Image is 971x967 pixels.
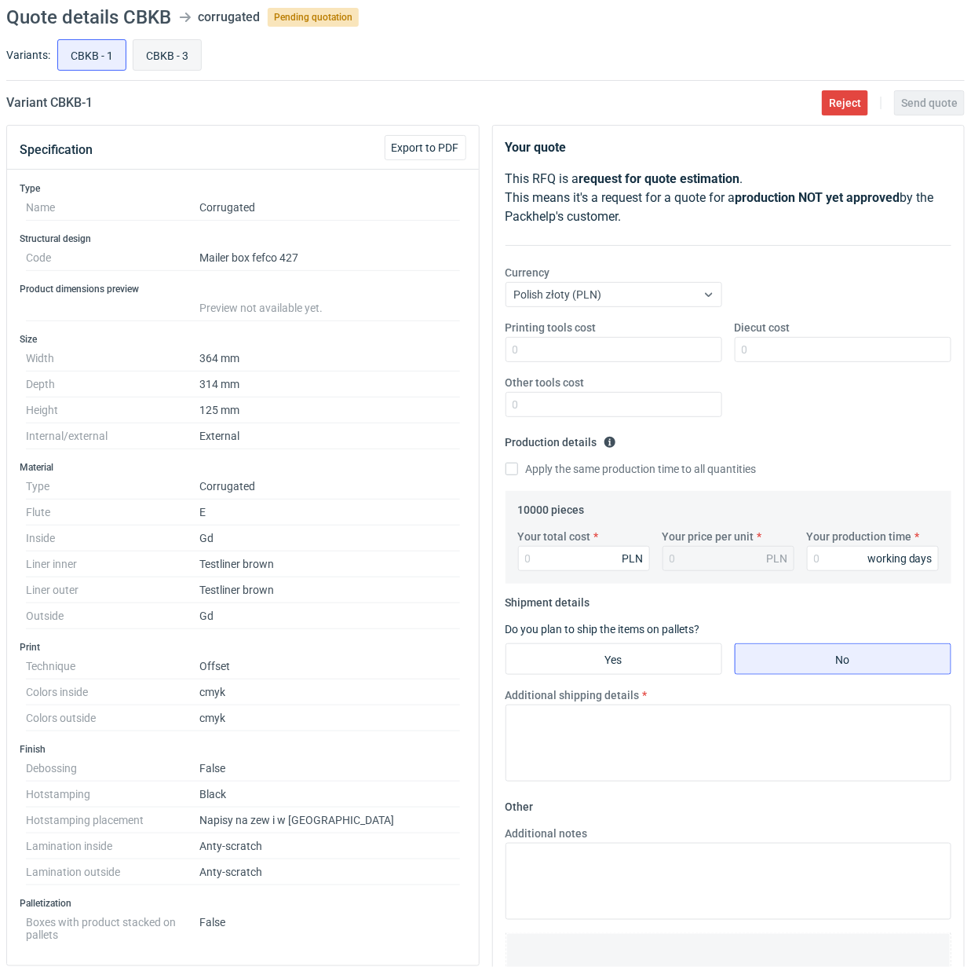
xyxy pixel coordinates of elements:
[735,320,790,335] label: Diecut cost
[735,337,951,362] input: 0
[736,190,900,205] strong: production NOT yet approved
[20,233,466,245] h3: Structural design
[57,39,126,71] label: CBKB - 1
[867,551,933,566] div: working days
[26,500,199,526] dt: Flute
[26,654,199,679] dt: Technique
[663,529,754,544] label: Your price per unit
[829,97,861,108] span: Reject
[506,687,640,703] label: Additional shipping details
[6,8,171,27] h1: Quote details CBKB
[807,529,912,544] label: Your production time
[199,756,460,782] dd: False
[199,474,460,500] dd: Corrugated
[199,423,460,449] dd: External
[20,182,466,195] h3: Type
[26,577,199,603] dt: Liner outer
[199,679,460,705] dd: cmyk
[506,430,616,449] legend: Production details
[506,375,585,390] label: Other tools cost
[199,603,460,629] dd: Gd
[26,833,199,859] dt: Lamination inside
[901,97,958,108] span: Send quote
[20,897,466,910] h3: Palletization
[807,546,939,571] input: 0
[506,337,722,362] input: 0
[199,654,460,679] dd: Offset
[133,39,202,71] label: CBKB - 3
[385,135,466,160] button: Export to PDF
[506,392,722,417] input: 0
[392,142,459,153] span: Export to PDF
[26,346,199,372] dt: Width
[822,90,868,115] button: Reject
[767,551,788,566] div: PLN
[518,529,591,544] label: Your total cost
[199,526,460,551] dd: Gd
[20,641,466,654] h3: Print
[579,171,740,186] strong: request for quote estimation
[514,288,602,301] span: Polish złoty (PLN)
[268,8,359,27] span: Pending quotation
[506,461,757,477] label: Apply the same production time to all quantities
[506,623,700,636] label: Do you plan to ship the items on pallets?
[199,245,460,271] dd: Mailer box fefco 427
[506,826,588,841] label: Additional notes
[198,8,260,27] div: corrugated
[26,551,199,577] dt: Liner inner
[6,93,93,112] h2: Variant CBKB - 1
[20,743,466,756] h3: Finish
[506,643,722,675] label: Yes
[26,195,199,221] dt: Name
[506,590,590,609] legend: Shipment details
[506,140,567,155] strong: Your quote
[20,283,466,295] h3: Product dimensions preview
[26,910,199,941] dt: Boxes with product stacked on pallets
[26,603,199,629] dt: Outside
[506,170,952,226] p: This RFQ is a . This means it's a request for a quote for a by the Packhelp's customer.
[199,577,460,603] dd: Testliner brown
[894,90,965,115] button: Send quote
[199,397,460,423] dd: 125 mm
[199,859,460,885] dd: Anty-scratch
[199,500,460,526] dd: E
[26,526,199,551] dt: Inside
[199,302,323,314] span: Preview not available yet.
[199,782,460,808] dd: Black
[735,643,951,675] label: No
[26,756,199,782] dt: Debossing
[26,808,199,833] dt: Hotstamping placement
[20,131,93,169] button: Specification
[199,195,460,221] dd: Corrugated
[506,265,550,280] label: Currency
[26,705,199,731] dt: Colors outside
[518,497,585,516] legend: 10000 pieces
[26,423,199,449] dt: Internal/external
[26,679,199,705] dt: Colors inside
[20,333,466,346] h3: Size
[518,546,650,571] input: 0
[26,782,199,808] dt: Hotstamping
[622,551,644,566] div: PLN
[199,910,460,941] dd: False
[6,47,50,63] label: Variants:
[20,461,466,474] h3: Material
[26,245,199,271] dt: Code
[199,833,460,859] dd: Anty-scratch
[506,320,597,335] label: Printing tools cost
[199,372,460,397] dd: 314 mm
[26,859,199,885] dt: Lamination outside
[26,474,199,500] dt: Type
[199,551,460,577] dd: Testliner brown
[26,397,199,423] dt: Height
[199,346,460,372] dd: 364 mm
[506,794,534,813] legend: Other
[199,705,460,731] dd: cmyk
[26,372,199,397] dt: Depth
[199,808,460,833] dd: Napisy na zew i w [GEOGRAPHIC_DATA]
